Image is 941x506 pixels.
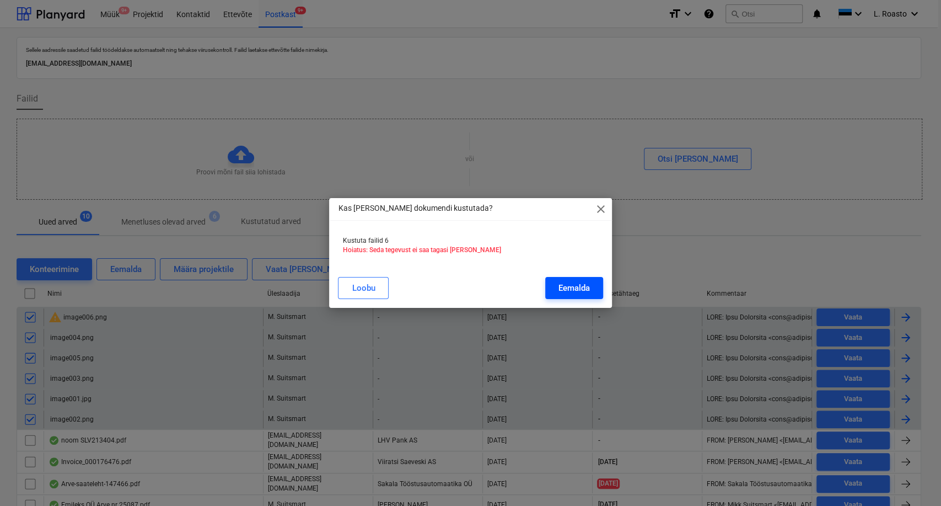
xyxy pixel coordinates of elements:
button: Eemalda [545,277,603,299]
div: Eemalda [558,281,590,295]
button: Loobu [338,277,389,299]
p: Kas [PERSON_NAME] dokumendi kustutada? [338,203,492,214]
span: close [594,203,607,216]
p: Kustuta failid 6 [342,236,598,246]
p: Hoiatus: Seda tegevust ei saa tagasi [PERSON_NAME] [342,246,598,255]
div: Loobu [352,281,375,295]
